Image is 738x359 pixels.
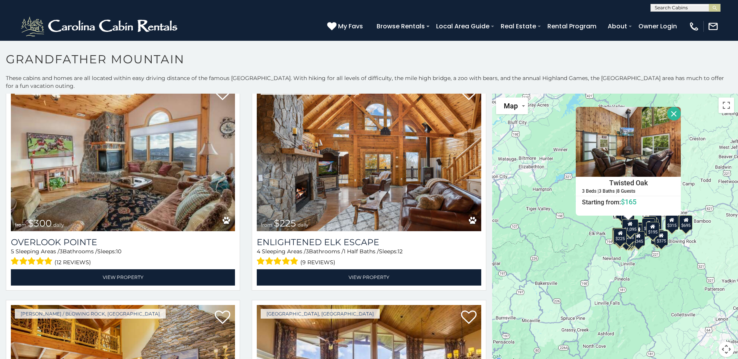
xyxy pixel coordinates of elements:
[689,21,699,32] img: phone-regular-white.png
[599,189,617,194] h5: 3 Baths |
[53,222,64,228] span: daily
[622,219,638,234] div: $1,095
[344,248,379,255] span: 1 Half Baths /
[576,198,680,206] h6: Starting from:
[617,189,635,194] h5: 8 Guests
[257,237,481,247] a: Enlightened Elk Escape
[54,257,91,267] span: (12 reviews)
[576,177,680,189] h4: Twisted Oak
[11,237,235,247] a: Overlook Pointe
[613,230,626,244] div: $355
[215,310,230,326] a: Add to favorites
[338,21,363,31] span: My Favs
[461,86,477,102] a: Add to favorites
[665,215,678,230] div: $315
[257,248,260,255] span: 4
[631,231,645,246] div: $345
[651,230,664,244] div: $375
[719,342,734,357] button: Map camera controls
[497,19,540,33] a: Real Estate
[654,231,668,246] div: $375
[116,248,121,255] span: 10
[646,222,659,237] div: $195
[622,227,636,242] div: $265
[373,19,429,33] a: Browse Rentals
[28,218,52,229] span: $300
[215,86,230,102] a: Add to favorites
[612,228,626,242] div: $420
[582,189,599,194] h5: 3 Beds |
[432,19,493,33] a: Local Area Guide
[504,102,518,110] span: Map
[632,225,645,239] div: $436
[635,19,681,33] a: Owner Login
[327,21,365,31] a: My Favs
[257,247,481,267] div: Sleeping Areas / Bathrooms / Sleeps:
[11,81,235,231] a: Overlook Pointe from $300 daily
[576,107,681,177] img: Twisted Oak
[634,222,647,237] div: $305
[708,21,719,32] img: mail-regular-white.png
[19,15,181,38] img: White-1-2.png
[257,81,481,231] a: Enlightened Elk Escape from $225 daily
[543,19,600,33] a: Rental Program
[496,98,528,114] button: Change map style
[642,218,655,233] div: $205
[261,309,380,319] a: [GEOGRAPHIC_DATA], [GEOGRAPHIC_DATA]
[621,198,636,206] span: $165
[719,98,734,113] button: Toggle fullscreen view
[15,309,166,319] a: [PERSON_NAME] / Blowing Rock, [GEOGRAPHIC_DATA]
[11,81,235,231] img: Overlook Pointe
[11,248,14,255] span: 5
[300,257,335,267] span: (9 reviews)
[679,215,692,230] div: $695
[614,228,627,243] div: $225
[576,177,681,206] a: Twisted Oak 3 Beds | 3 Baths | 8 Guests Starting from:$165
[461,310,477,326] a: Add to favorites
[60,248,63,255] span: 3
[667,107,681,120] button: Close
[261,222,272,228] span: from
[643,216,657,231] div: $325
[257,81,481,231] img: Enlightened Elk Escape
[15,222,26,228] span: from
[398,248,403,255] span: 12
[298,222,309,228] span: daily
[604,19,631,33] a: About
[274,218,296,229] span: $225
[11,269,235,285] a: View Property
[306,248,309,255] span: 3
[11,247,235,267] div: Sleeping Areas / Bathrooms / Sleeps:
[257,269,481,285] a: View Property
